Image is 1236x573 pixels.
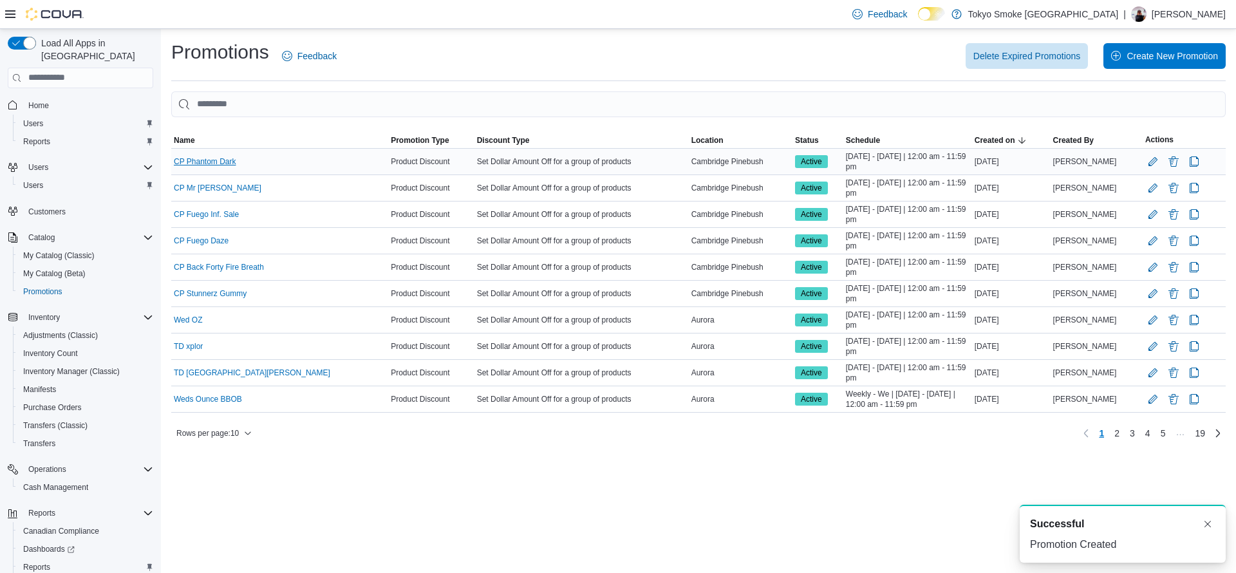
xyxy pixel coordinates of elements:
[1094,423,1210,444] ul: Pagination for table:
[18,328,103,343] a: Adjustments (Classic)
[1166,391,1181,407] button: Delete Promotion
[972,286,1051,301] div: [DATE]
[28,464,66,474] span: Operations
[28,100,49,111] span: Home
[391,315,449,325] span: Product Discount
[1053,288,1117,299] span: [PERSON_NAME]
[28,162,48,173] span: Users
[13,435,158,453] button: Transfers
[13,522,158,540] button: Canadian Compliance
[23,286,62,297] span: Promotions
[795,366,828,379] span: Active
[18,364,125,379] a: Inventory Manager (Classic)
[691,394,715,404] span: Aurora
[1166,207,1181,222] button: Delete Promotion
[18,400,153,415] span: Purchase Orders
[1140,423,1156,444] a: Page 4 of 19
[18,480,93,495] a: Cash Management
[972,207,1051,222] div: [DATE]
[174,209,239,220] a: CP Fuego Inf. Sale
[846,310,969,330] span: [DATE] - [DATE] | 12:00 am - 11:59 pm
[1166,286,1181,301] button: Delete Promotion
[1030,516,1084,532] span: Successful
[1145,312,1161,328] button: Edit Promotion
[3,460,158,478] button: Operations
[846,230,969,251] span: [DATE] - [DATE] | 12:00 am - 11:59 pm
[1103,43,1226,69] button: Create New Promotion
[474,365,689,380] div: Set Dollar Amount Off for a group of products
[174,135,195,146] span: Name
[174,183,261,193] a: CP Mr [PERSON_NAME]
[474,391,689,407] div: Set Dollar Amount Off for a group of products
[18,178,48,193] a: Users
[846,283,969,304] span: [DATE] - [DATE] | 12:00 am - 11:59 pm
[691,315,715,325] span: Aurora
[23,505,61,521] button: Reports
[1099,427,1104,440] span: 1
[13,283,158,301] button: Promotions
[391,262,449,272] span: Product Discount
[846,135,880,146] span: Schedule
[1078,426,1094,441] button: Previous page
[1053,341,1117,352] span: [PERSON_NAME]
[18,541,80,557] a: Dashboards
[1123,6,1126,22] p: |
[1186,259,1202,275] button: Clone Promotion
[1145,207,1161,222] button: Edit Promotion
[18,364,153,379] span: Inventory Manager (Classic)
[1114,427,1119,440] span: 2
[846,204,969,225] span: [DATE] - [DATE] | 12:00 am - 11:59 pm
[18,266,153,281] span: My Catalog (Beta)
[23,366,120,377] span: Inventory Manager (Classic)
[868,8,907,21] span: Feedback
[391,209,449,220] span: Product Discount
[1200,516,1215,532] button: Dismiss toast
[18,346,153,361] span: Inventory Count
[391,236,449,246] span: Product Discount
[795,208,828,221] span: Active
[795,393,828,406] span: Active
[18,248,153,263] span: My Catalog (Classic)
[795,314,828,326] span: Active
[36,37,153,62] span: Load All Apps in [GEOGRAPHIC_DATA]
[23,420,88,431] span: Transfers (Classic)
[972,259,1051,275] div: [DATE]
[801,314,822,326] span: Active
[171,39,269,65] h1: Promotions
[1131,6,1147,22] div: Glenn Cook
[174,236,229,246] a: CP Fuego Daze
[23,230,153,245] span: Catalog
[474,259,689,275] div: Set Dollar Amount Off for a group of products
[171,91,1226,117] input: This is a search bar. As you type, the results lower in the page will automatically filter.
[1145,365,1161,380] button: Edit Promotion
[795,234,828,247] span: Active
[1186,233,1202,249] button: Clone Promotion
[1078,423,1226,444] nav: Pagination for table:
[1152,6,1226,22] p: [PERSON_NAME]
[972,312,1051,328] div: [DATE]
[918,7,945,21] input: Dark Mode
[474,312,689,328] div: Set Dollar Amount Off for a group of products
[28,312,60,323] span: Inventory
[277,43,342,69] a: Feedback
[846,151,969,172] span: [DATE] - [DATE] | 12:00 am - 11:59 pm
[23,462,71,477] button: Operations
[18,541,153,557] span: Dashboards
[1195,427,1205,440] span: 19
[691,368,715,378] span: Aurora
[23,160,53,175] button: Users
[972,339,1051,354] div: [DATE]
[18,178,153,193] span: Users
[13,417,158,435] button: Transfers (Classic)
[691,183,763,193] span: Cambridge Pinebush
[1053,394,1117,404] span: [PERSON_NAME]
[1030,537,1215,552] div: Promotion Created
[26,8,84,21] img: Cova
[801,156,822,167] span: Active
[23,462,153,477] span: Operations
[18,382,153,397] span: Manifests
[795,340,828,353] span: Active
[691,135,724,146] span: Location
[23,310,153,325] span: Inventory
[18,116,153,131] span: Users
